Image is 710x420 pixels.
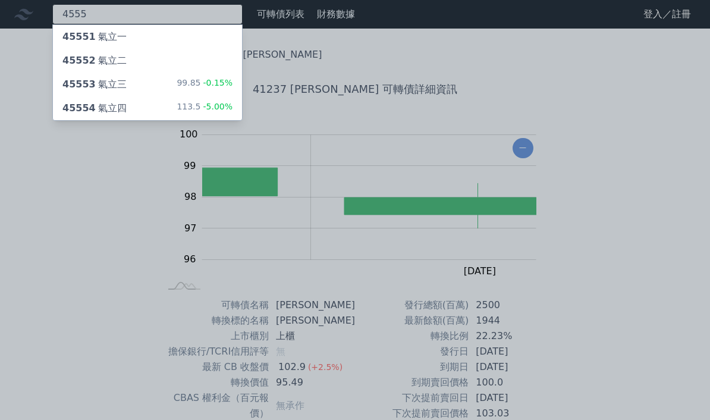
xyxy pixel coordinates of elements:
span: 45552 [62,55,96,66]
div: 氣立三 [62,77,127,92]
div: 99.85 [177,77,233,92]
a: 45554氣立四 113.5-5.00% [53,96,242,120]
span: 45554 [62,102,96,114]
span: -0.15% [200,78,233,87]
div: 氣立四 [62,101,127,115]
iframe: Chat Widget [651,363,710,420]
span: -5.00% [200,102,233,111]
a: 45551氣立一 [53,25,242,49]
span: 45553 [62,79,96,90]
span: 45551 [62,31,96,42]
div: 113.5 [177,101,233,115]
div: 氣立一 [62,30,127,44]
a: 45553氣立三 99.85-0.15% [53,73,242,96]
a: 45552氣立二 [53,49,242,73]
div: 氣立二 [62,54,127,68]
